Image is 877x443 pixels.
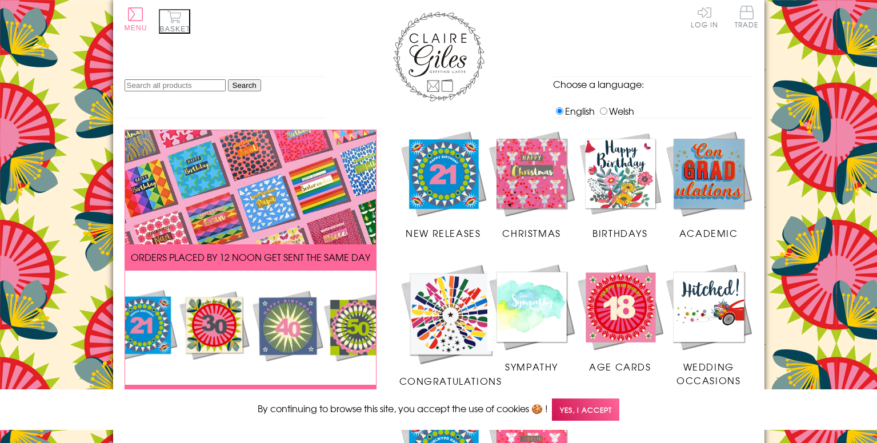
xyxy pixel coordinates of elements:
[487,130,576,240] a: Christmas
[679,226,738,240] span: Academic
[676,360,740,387] span: Wedding Occasions
[406,226,480,240] span: New Releases
[735,6,759,30] a: Trade
[576,130,664,240] a: Birthdays
[597,104,634,118] label: Welsh
[125,79,226,91] input: Search all products
[592,226,647,240] span: Birthdays
[735,6,759,28] span: Trade
[556,107,563,115] input: English
[553,77,753,91] p: Choose a language:
[131,250,370,264] span: ORDERS PLACED BY 12 NOON GET SENT THE SAME DAY
[600,107,607,115] input: Welsh
[125,24,147,32] span: Menu
[553,104,595,118] label: English
[487,263,576,373] a: Sympathy
[399,263,502,388] a: Congratulations
[691,6,718,28] a: Log In
[228,79,261,91] input: Search
[552,398,619,421] span: Yes, I accept
[125,7,147,32] button: Menu
[576,263,664,373] a: Age Cards
[664,263,753,387] a: Wedding Occasions
[399,374,502,388] span: Congratulations
[393,11,484,102] img: Claire Giles Greetings Cards
[502,226,560,240] span: Christmas
[399,130,488,240] a: New Releases
[589,360,651,373] span: Age Cards
[664,130,753,240] a: Academic
[505,360,558,373] span: Sympathy
[159,9,190,34] button: Basket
